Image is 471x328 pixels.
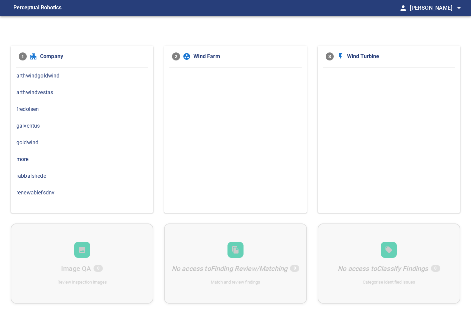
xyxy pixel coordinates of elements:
[13,3,61,13] figcaption: Perceptual Robotics
[16,189,148,197] span: renewablefsdnv
[11,67,153,84] div: arthwindgoldwind
[399,4,407,12] span: person
[40,52,145,60] span: Company
[193,52,299,60] span: Wind Farm
[16,89,148,97] span: arthwindvestas
[16,72,148,80] span: arthwindgoldwind
[16,155,148,163] span: more
[11,118,153,134] div: galventus
[16,122,148,130] span: galventus
[326,52,334,60] span: 3
[455,4,463,12] span: arrow_drop_down
[11,184,153,201] div: renewablefsdnv
[11,101,153,118] div: fredolsen
[16,139,148,147] span: goldwind
[11,168,153,184] div: rabbalshede
[19,52,27,60] span: 1
[11,84,153,101] div: arthwindvestas
[16,105,148,113] span: fredolsen
[16,172,148,180] span: rabbalshede
[347,52,452,60] span: Wind Turbine
[407,1,463,15] button: [PERSON_NAME]
[410,3,463,13] span: [PERSON_NAME]
[11,151,153,168] div: more
[172,52,180,60] span: 2
[11,134,153,151] div: goldwind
